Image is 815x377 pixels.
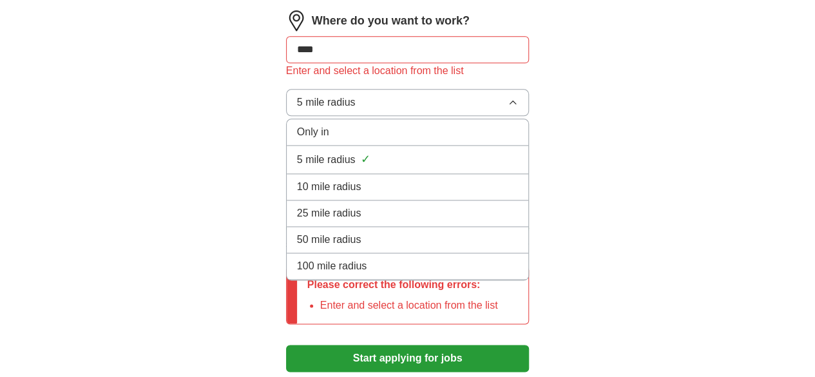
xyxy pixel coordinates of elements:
span: 5 mile radius [297,95,356,110]
img: location.png [286,10,307,31]
span: 50 mile radius [297,232,361,247]
span: Only in [297,124,329,140]
span: 25 mile radius [297,206,361,221]
span: 10 mile radius [297,179,361,195]
span: 5 mile radius [297,152,356,168]
button: Start applying for jobs [286,345,530,372]
p: Please correct the following errors: [307,277,498,293]
button: 5 mile radius [286,89,530,116]
span: ✓ [360,151,370,168]
span: 100 mile radius [297,258,367,274]
li: Enter and select a location from the list [320,298,498,313]
div: Enter and select a location from the list [286,63,530,79]
label: Where do you want to work? [312,12,470,30]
